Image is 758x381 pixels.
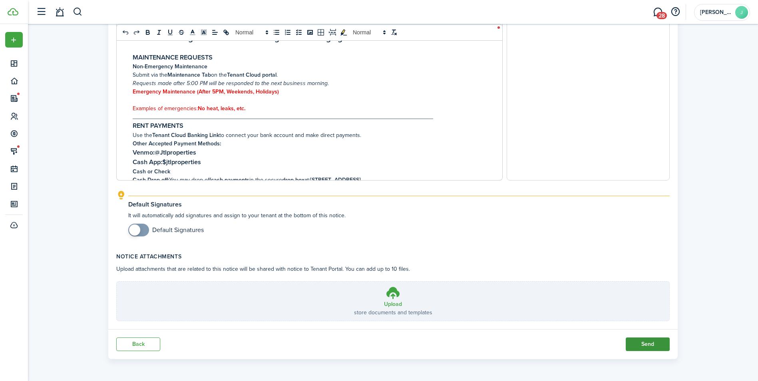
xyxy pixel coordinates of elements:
button: Open resource center [668,5,682,19]
strong: Maintenance Tab [167,71,211,79]
button: toggleMarkYellow: markYellow [338,28,349,37]
button: Open sidebar [34,4,49,20]
p: store documents and templates [354,308,432,317]
button: list: bullet [271,28,282,37]
button: link [221,28,232,37]
button: list: check [293,28,304,37]
a: Notifications [52,2,67,22]
span: 28 [657,12,667,19]
strong: cash payments [211,176,249,184]
i: outline [116,190,126,200]
button: Open menu [5,32,23,48]
strong: drop box [282,176,304,184]
explanation-description: It will automatically add signatures and assign to your tenant at the bottom of this notice. [128,211,670,236]
strong: No heat, leaks, etc. [198,104,245,113]
strong: Venmo: [133,147,155,157]
h3: $jtlproperties [133,157,486,167]
button: strike [176,28,187,37]
strong: Tenant Cloud portal [227,71,277,79]
button: list: ordered [282,28,293,37]
button: redo: redo [131,28,142,37]
p: Submit via the on the . [133,71,486,79]
avatar-text: J [735,6,748,19]
strong: RENT PAYMENTS [133,121,183,131]
img: TenantCloud [8,8,18,16]
strong: Cash App: [133,157,162,167]
button: italic [153,28,165,37]
p: Use the to connect your bank account and make direct payments. [133,131,486,139]
a: Back [116,337,160,351]
strong: [STREET_ADDRESS] [310,176,361,184]
button: pageBreak [327,28,338,37]
button: Search [73,5,83,19]
h3: @Jtlproperties [133,148,486,158]
a: Messaging [650,2,665,22]
em: Requests made after 5:00 PM will be responded to the next business morning. [133,79,329,87]
button: undo: undo [120,28,131,37]
strong: Cash Drop-off: [133,176,169,184]
button: clean [388,28,400,37]
button: underline [165,28,176,37]
button: Send [626,337,670,351]
p: ______________________________________________________________________________________________ [133,113,486,121]
span: Examples of emergencies: [133,104,198,113]
strong: Other Accepted Payment Methods: [133,139,221,148]
button: image [304,28,316,37]
strong: Tenant Cloud Banking Link [152,131,219,139]
button: bold [142,28,153,37]
p: Upload attachments that are related to this notice will be shared with notice to Tenant Portal. Y... [116,265,670,273]
p: You may drop off in the secure at: [133,176,486,184]
strong: Non-Emergency Maintenance [133,62,207,71]
button: table-better [316,28,327,37]
strong: Emergency Maintenance (After 5PM, Weekends, Holidays) [133,87,279,96]
h5: Notice attachments [116,252,670,261]
explanation-title: Default Signatures [128,201,670,208]
span: Jennifer [700,10,732,15]
strong: Cash or Check [133,167,170,176]
h3: Upload [384,300,402,308]
strong: MAINTENANCE REQUESTS [133,52,213,62]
